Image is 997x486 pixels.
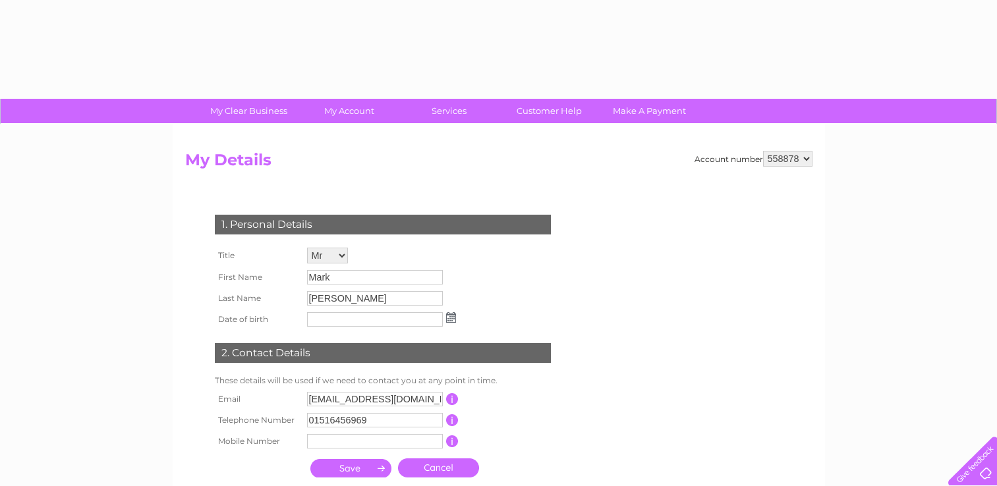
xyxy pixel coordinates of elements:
th: First Name [212,267,304,288]
th: Telephone Number [212,410,304,431]
th: Date of birth [212,309,304,330]
input: Information [446,435,459,447]
a: Customer Help [495,99,604,123]
th: Mobile Number [212,431,304,452]
a: Make A Payment [595,99,704,123]
th: Last Name [212,288,304,309]
input: Information [446,414,459,426]
td: These details will be used if we need to contact you at any point in time. [212,373,554,389]
input: Submit [310,459,391,477]
a: My Clear Business [194,99,303,123]
a: My Account [295,99,403,123]
div: 1. Personal Details [215,215,551,234]
a: Cancel [398,458,479,477]
input: Information [446,393,459,405]
a: Services [395,99,503,123]
h2: My Details [185,151,812,176]
div: Account number [695,151,812,167]
img: ... [446,312,456,323]
th: Title [212,244,304,267]
div: 2. Contact Details [215,343,551,363]
th: Email [212,389,304,410]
